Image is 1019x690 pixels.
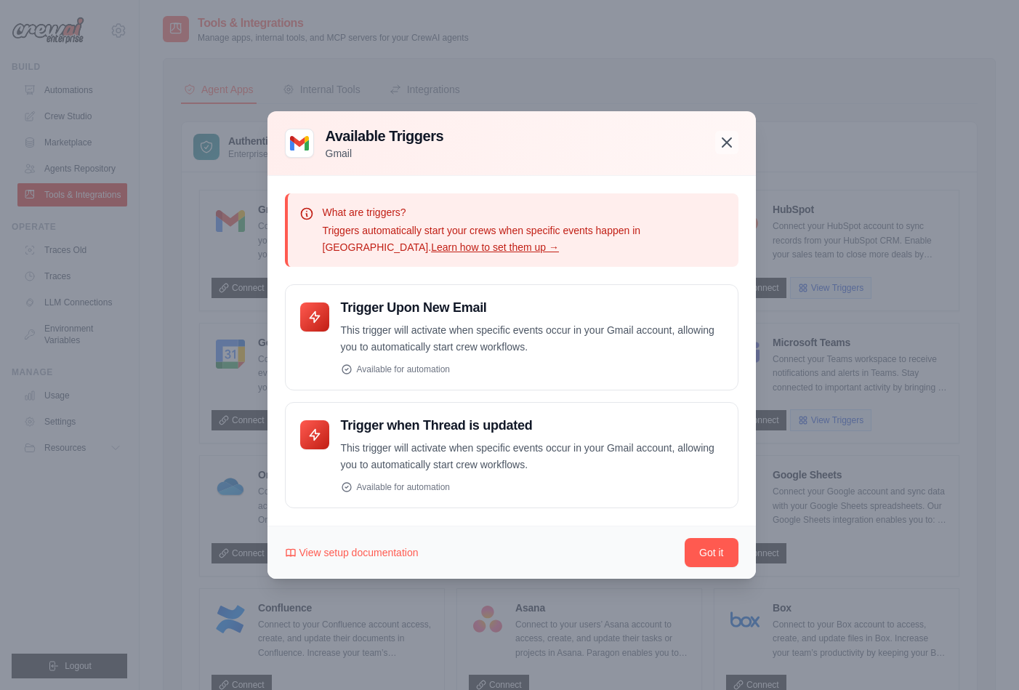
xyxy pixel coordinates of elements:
span: View setup documentation [299,545,419,560]
p: This trigger will activate when specific events occur in your Gmail account, allowing you to auto... [341,322,723,356]
p: Triggers automatically start your crews when specific events happen in [GEOGRAPHIC_DATA]. [323,222,727,256]
p: What are triggers? [323,205,727,220]
p: This trigger will activate when specific events occur in your Gmail account, allowing you to auto... [341,440,723,473]
h4: Trigger Upon New Email [341,300,723,316]
div: Available for automation [341,364,723,375]
a: Learn how to set them up → [431,241,559,253]
p: Gmail [326,146,444,161]
div: Available for automation [341,481,723,493]
button: Got it [685,538,738,567]
a: View setup documentation [285,545,419,560]
h3: Available Triggers [326,126,444,146]
h4: Trigger when Thread is updated [341,417,723,434]
img: Gmail [285,129,314,158]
